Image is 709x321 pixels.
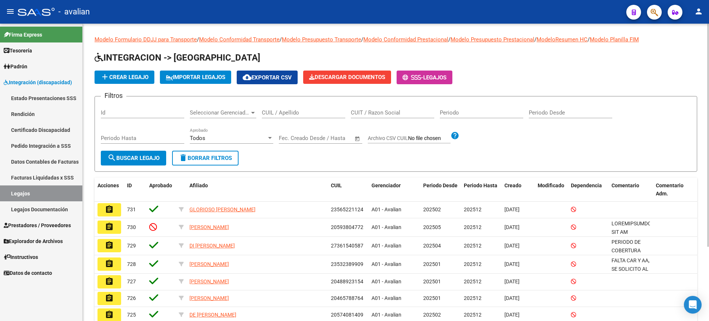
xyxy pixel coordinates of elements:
span: IMPORTAR LEGAJOS [166,74,225,81]
datatable-header-cell: Creado [501,178,535,202]
mat-icon: assignment [105,294,114,303]
span: Periodo Desde [423,182,458,188]
span: Gerenciador [371,182,401,188]
span: 20593804772 [331,224,363,230]
mat-icon: assignment [105,205,114,214]
span: A01 - Avalian [371,206,401,212]
span: Firma Express [4,31,42,39]
span: 731 [127,206,136,212]
input: Start date [279,135,303,141]
span: 202512 [464,206,482,212]
span: 202512 [464,279,482,284]
span: Exportar CSV [243,74,292,81]
span: [DATE] [504,295,520,301]
span: Archivo CSV CUIL [368,135,408,141]
a: Modelo Formulario DDJJ para Transporte [95,36,197,43]
span: Tesorería [4,47,32,55]
a: Modelo Presupuesto Transporte [282,36,361,43]
mat-icon: assignment [105,310,114,319]
span: [PERSON_NAME] [189,295,229,301]
span: [PERSON_NAME] [189,279,229,284]
datatable-header-cell: Comentario Adm. [653,178,697,202]
datatable-header-cell: CUIL [328,178,369,202]
span: Datos de contacto [4,269,52,277]
mat-icon: delete [179,153,188,162]
span: Aprobado [149,182,172,188]
span: 730 [127,224,136,230]
span: 202501 [423,279,441,284]
mat-icon: add [100,72,109,81]
button: Buscar Legajo [101,151,166,165]
span: 725 [127,312,136,318]
button: Exportar CSV [237,71,298,84]
button: Descargar Documentos [303,71,391,84]
span: 202502 [423,206,441,212]
h3: Filtros [101,91,126,101]
span: Creado [504,182,521,188]
span: Crear Legajo [100,74,148,81]
span: 729 [127,243,136,249]
span: Seleccionar Gerenciador [190,109,250,116]
span: Explorador de Archivos [4,237,63,245]
span: 202501 [423,261,441,267]
a: ModeloResumen HC [537,36,588,43]
input: Archivo CSV CUIL [408,135,451,142]
button: Open calendar [353,134,362,143]
span: 20488923154 [331,279,363,284]
mat-icon: assignment [105,222,114,231]
span: ID [127,182,132,188]
span: - avalian [58,4,90,20]
span: Modificado [538,182,564,188]
span: Comentario Adm. [656,182,684,197]
span: A01 - Avalian [371,243,401,249]
mat-icon: assignment [105,241,114,250]
mat-icon: assignment [105,259,114,268]
span: [PERSON_NAME] [189,224,229,230]
mat-icon: cloud_download [243,73,251,82]
span: 202504 [423,243,441,249]
datatable-header-cell: Aprobado [146,178,176,202]
span: Integración (discapacidad) [4,78,72,86]
span: 202512 [464,243,482,249]
span: PERIODO DE COBERTURA ABRIL A NOVIEMBRE 2025 DOCUMENTACION A CORRGIR KINESIOLOGIA SELLO EN PRESUPU... [612,239,654,304]
span: Instructivos [4,253,38,261]
button: Borrar Filtros [172,151,239,165]
span: 202512 [464,224,482,230]
span: Descargar Documentos [309,74,385,81]
span: GLORIOSO [PERSON_NAME] [189,206,256,212]
mat-icon: help [451,131,459,140]
button: Crear Legajo [95,71,154,84]
mat-icon: search [107,153,116,162]
span: 20465788764 [331,295,363,301]
span: Padrón [4,62,27,71]
span: A01 - Avalian [371,261,401,267]
span: A01 - Avalian [371,312,401,318]
datatable-header-cell: Periodo Desde [420,178,461,202]
datatable-header-cell: Dependencia [568,178,609,202]
a: Modelo Presupuesto Prestacional [451,36,534,43]
button: IMPORTAR LEGAJOS [160,71,231,84]
mat-icon: assignment [105,277,114,286]
span: - [403,74,423,81]
span: Borrar Filtros [179,155,232,161]
span: DE [PERSON_NAME] [189,312,236,318]
span: [PERSON_NAME] [189,261,229,267]
div: Open Intercom Messenger [684,296,702,314]
span: Buscar Legajo [107,155,160,161]
datatable-header-cell: Comentario [609,178,653,202]
a: Modelo Planilla FIM [590,36,639,43]
span: [DATE] [504,243,520,249]
span: [DATE] [504,261,520,267]
span: 20574081409 [331,312,363,318]
datatable-header-cell: Afiliado [186,178,328,202]
span: 202505 [423,224,441,230]
datatable-header-cell: Gerenciador [369,178,420,202]
a: Modelo Conformidad Transporte [199,36,280,43]
mat-icon: person [694,7,703,16]
span: [DATE] [504,224,520,230]
span: [DATE] [504,312,520,318]
datatable-header-cell: Modificado [535,178,568,202]
span: A01 - Avalian [371,295,401,301]
span: INTEGRACION -> [GEOGRAPHIC_DATA] [95,52,260,63]
span: Afiliado [189,182,208,188]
